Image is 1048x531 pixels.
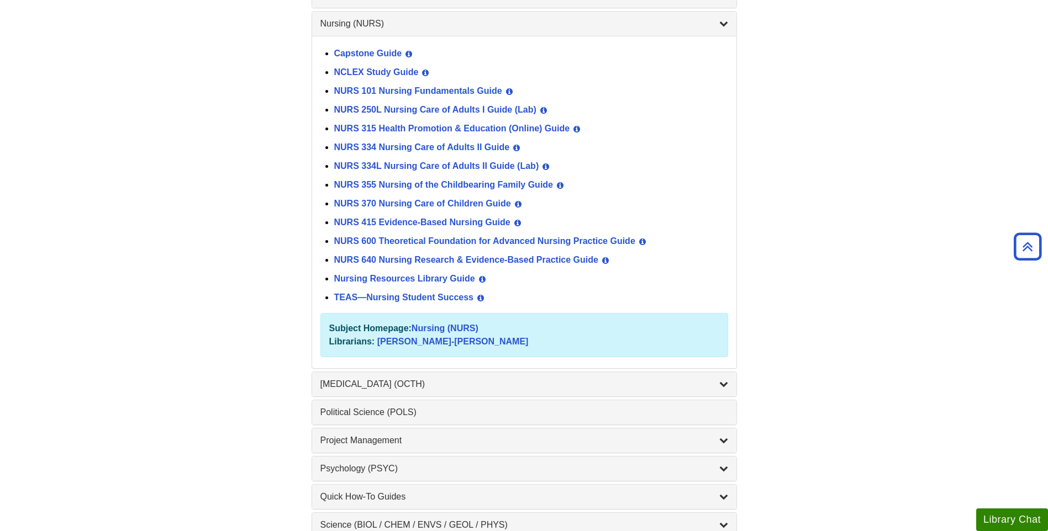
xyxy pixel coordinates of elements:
a: NURS 415 Evidence-Based Nursing Guide [334,217,510,227]
a: NURS 334L Nursing Care of Adults II Guide (Lab) [334,161,539,171]
a: Political Science (POLS) [320,406,728,419]
a: TEAS—Nursing Student Success [334,293,474,302]
a: Project Management [320,434,728,447]
div: Nursing (NURS) [312,36,736,368]
a: Quick How-To Guides [320,490,728,503]
a: NURS 370 Nursing Care of Children Guide [334,199,511,208]
a: NURS 315 Health Promotion & Education (Online) Guide [334,124,570,133]
a: Nursing (NURS) [412,323,478,333]
a: NURS 640 Nursing Research & Evidence-Based Practice Guide [334,255,598,264]
a: NURS 334 Nursing Care of Adults II Guide [334,142,510,152]
a: Nursing Resources Library Guide [334,274,475,283]
a: NURS 600 Theoretical Foundation for Advanced Nursing Practice Guide [334,236,635,246]
a: [MEDICAL_DATA] (OCTH) [320,378,728,391]
strong: Subject Homepage: [329,323,412,333]
a: NURS 355 Nursing of the Childbearing Family Guide [334,180,554,189]
a: NURS 250L Nursing Care of Adults I Guide (Lab) [334,105,536,114]
a: NCLEX Study Guide [334,67,419,77]
strong: Librarians: [329,337,375,346]
button: Library Chat [976,508,1048,531]
a: [PERSON_NAME]-[PERSON_NAME] [377,337,529,346]
a: Back to Top [1010,239,1045,254]
a: NURS 101 Nursing Fundamentals Guide [334,86,502,95]
a: Nursing (NURS) [320,17,728,30]
a: Capstone Guide [334,49,402,58]
a: Psychology (PSYC) [320,462,728,475]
